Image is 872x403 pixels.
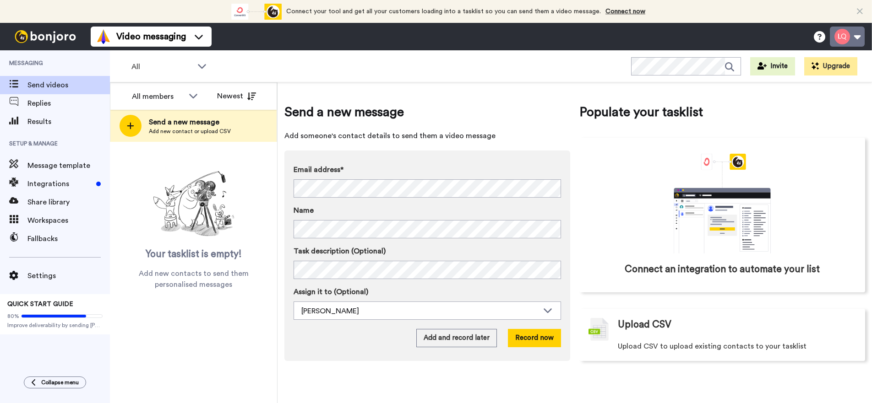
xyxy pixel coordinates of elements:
span: Message template [27,160,110,171]
span: Name [294,205,314,216]
span: Add new contact or upload CSV [149,128,231,135]
span: QUICK START GUIDE [7,301,73,307]
button: Add and record later [416,329,497,347]
button: Record now [508,329,561,347]
span: Connect an integration to automate your list [625,263,820,276]
span: Replies [27,98,110,109]
span: Improve deliverability by sending [PERSON_NAME]’s from your own email [7,322,103,329]
span: Add someone's contact details to send them a video message [284,130,570,141]
span: Fallbacks [27,233,110,244]
span: Your tasklist is empty! [146,247,242,261]
span: Share library [27,197,110,208]
button: Invite [750,57,795,75]
span: Integrations [27,178,93,189]
span: Workspaces [27,215,110,226]
a: Connect now [605,8,645,15]
img: csv-grey.png [589,318,609,341]
div: animation [231,4,282,20]
span: Send a new message [284,103,570,121]
span: Connect your tool and get all your customers loading into a tasklist so you can send them a video... [286,8,601,15]
span: Collapse menu [41,379,79,386]
label: Task description (Optional) [294,246,561,257]
img: vm-color.svg [96,29,111,44]
img: ready-set-action.png [148,167,240,241]
span: All [131,61,193,72]
span: Populate your tasklist [579,103,865,121]
div: animation [654,154,791,253]
div: All members [132,91,184,102]
span: Send a new message [149,117,231,128]
button: Upgrade [804,57,857,75]
div: [PERSON_NAME] [301,306,539,317]
img: bj-logo-header-white.svg [11,30,80,43]
button: Collapse menu [24,376,86,388]
span: Add new contacts to send them personalised messages [124,268,263,290]
span: Send videos [27,80,110,91]
button: Newest [210,87,263,105]
span: Results [27,116,110,127]
span: Settings [27,270,110,281]
label: Email address* [294,164,561,175]
span: Video messaging [116,30,186,43]
span: Upload CSV [618,318,671,332]
span: 80% [7,312,19,320]
label: Assign it to (Optional) [294,286,561,297]
span: Upload CSV to upload existing contacts to your tasklist [618,341,807,352]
